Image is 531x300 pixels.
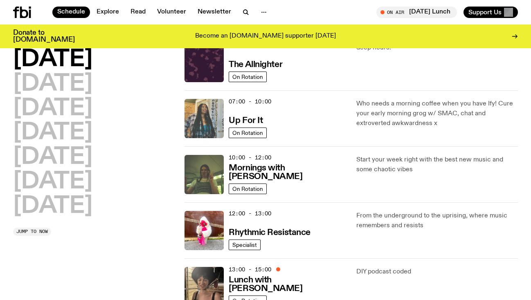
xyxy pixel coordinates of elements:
[229,59,282,69] a: The Allnighter
[13,121,92,144] button: [DATE]
[16,229,48,234] span: Jump to now
[356,155,518,175] p: Start your week right with the best new music and some chaotic vibes
[13,228,51,236] button: Jump to now
[52,7,90,18] a: Schedule
[229,274,346,293] a: Lunch with [PERSON_NAME]
[229,276,346,293] h3: Lunch with [PERSON_NAME]
[229,210,271,217] span: 12:00 - 13:00
[13,195,92,218] button: [DATE]
[232,242,257,248] span: Specialist
[126,7,151,18] a: Read
[229,164,346,181] h3: Mornings with [PERSON_NAME]
[184,211,224,250] img: Attu crouches on gravel in front of a brown wall. They are wearing a white fur coat with a hood, ...
[229,115,263,125] a: Up For It
[13,29,75,43] h3: Donate to [DOMAIN_NAME]
[152,7,191,18] a: Volunteer
[184,155,224,194] img: Jim Kretschmer in a really cute outfit with cute braids, standing on a train holding up a peace s...
[232,74,263,80] span: On Rotation
[376,7,457,18] button: On Air[DATE] Lunch
[229,98,271,105] span: 07:00 - 10:00
[229,60,282,69] h3: The Allnighter
[184,99,224,138] img: Ify - a Brown Skin girl with black braided twists, looking up to the side with her tongue stickin...
[229,162,346,181] a: Mornings with [PERSON_NAME]
[356,211,518,231] p: From the underground to the uprising, where music remembers and resists
[232,130,263,136] span: On Rotation
[356,99,518,128] p: Who needs a morning coffee when you have Ify! Cure your early morning grog w/ SMAC, chat and extr...
[229,266,271,273] span: 13:00 - 15:00
[13,146,92,169] button: [DATE]
[229,116,263,125] h3: Up For It
[229,72,267,82] a: On Rotation
[13,97,92,120] button: [DATE]
[195,33,336,40] p: Become an [DOMAIN_NAME] supporter [DATE]
[193,7,236,18] a: Newsletter
[13,170,92,193] button: [DATE]
[92,7,124,18] a: Explore
[13,73,92,96] button: [DATE]
[464,7,518,18] button: Support Us
[229,240,261,250] a: Specialist
[232,186,263,192] span: On Rotation
[229,184,267,194] a: On Rotation
[468,9,502,16] span: Support Us
[229,128,267,138] a: On Rotation
[13,48,92,71] button: [DATE]
[229,154,271,161] span: 10:00 - 12:00
[229,228,310,237] h3: Rhythmic Resistance
[229,227,310,237] a: Rhythmic Resistance
[356,267,518,277] p: DIY podcast coded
